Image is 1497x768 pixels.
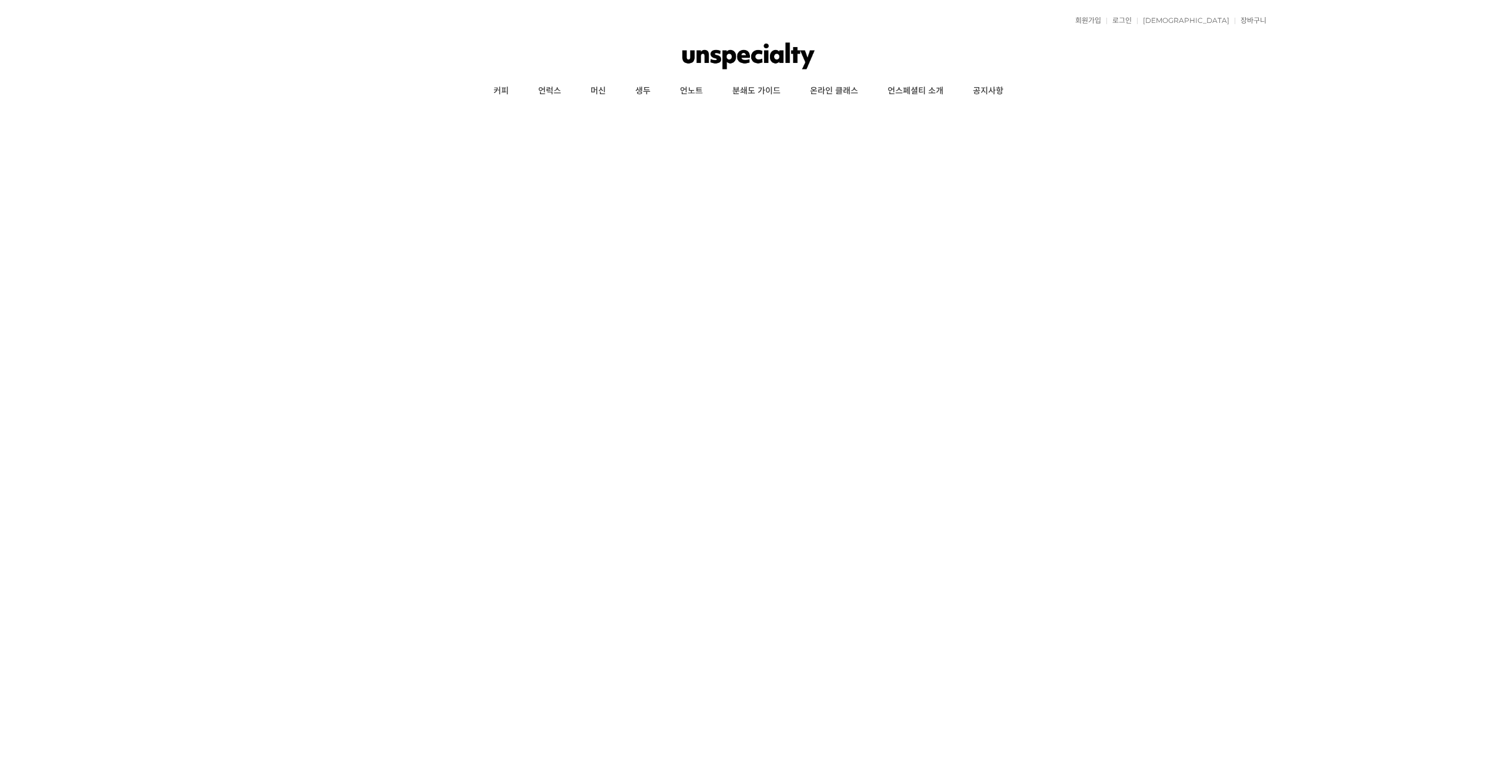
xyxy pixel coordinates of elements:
a: 머신 [576,77,621,106]
a: 생두 [621,77,665,106]
a: 분쇄도 가이드 [718,77,795,106]
a: 언럭스 [524,77,576,106]
a: 커피 [479,77,524,106]
a: 회원가입 [1069,17,1101,24]
a: 공지사항 [958,77,1018,106]
a: 온라인 클래스 [795,77,873,106]
a: 로그인 [1106,17,1132,24]
a: [DEMOGRAPHIC_DATA] [1137,17,1229,24]
a: 장바구니 [1235,17,1266,24]
a: 언노트 [665,77,718,106]
img: 언스페셜티 몰 [682,38,815,74]
a: 언스페셜티 소개 [873,77,958,106]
